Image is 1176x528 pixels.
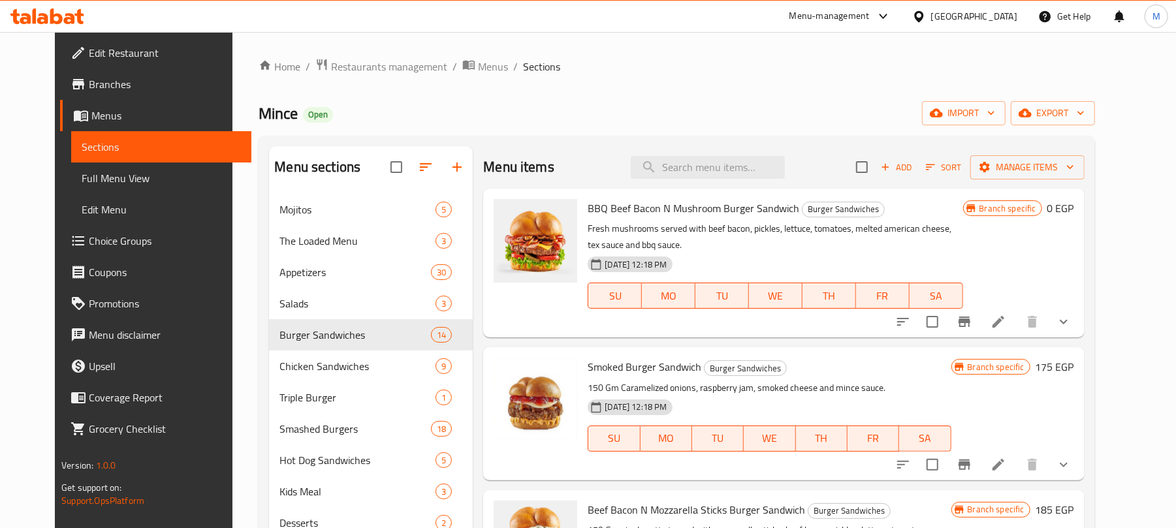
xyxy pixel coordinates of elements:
span: 14 [432,329,451,341]
div: Smashed Burgers18 [269,413,473,444]
span: 5 [436,204,451,216]
span: Edit Menu [82,202,241,217]
button: delete [1017,449,1048,480]
a: Support.OpsPlatform [61,492,144,509]
svg: Show Choices [1056,457,1072,473]
span: 30 [432,266,451,279]
span: Burger Sandwiches [808,503,890,518]
span: Menus [478,59,508,74]
span: SU [594,429,635,448]
span: Upsell [89,358,241,374]
span: Add [879,160,914,175]
span: 3 [436,235,451,247]
span: Mince [259,99,298,128]
span: TH [808,287,851,305]
a: Grocery Checklist [60,413,251,444]
span: Select section [848,153,876,181]
div: Chicken Sandwiches9 [269,350,473,382]
span: Appetizers [279,264,431,280]
span: Branch specific [974,202,1041,215]
h6: 185 EGP [1036,501,1074,519]
a: Sections [71,131,251,163]
p: 150 Gm Caramelized onions, raspberry jam, smoked cheese and mince sauce. [588,380,951,396]
button: Add section [441,151,473,183]
div: Burger Sandwiches14 [269,319,473,350]
span: Branches [89,76,241,92]
span: Restaurants management [331,59,447,74]
button: TH [803,283,856,309]
div: Burger Sandwiches [802,202,885,217]
button: Manage items [970,155,1085,179]
div: Appetizers30 [269,256,473,288]
img: BBQ Beef Bacon N Mushroom Burger Sandwich [494,199,577,283]
span: Get support on: [61,479,121,496]
button: FR [848,426,899,452]
button: delete [1017,306,1048,337]
span: SA [904,429,946,448]
a: Full Menu View [71,163,251,194]
span: Select to update [919,308,946,335]
button: WE [744,426,795,452]
button: SA [910,283,963,309]
nav: breadcrumb [259,58,1094,75]
span: WE [754,287,797,305]
span: Choice Groups [89,233,241,249]
span: Manage items [981,159,1074,176]
button: SU [588,283,642,309]
h2: Menu sections [274,157,360,177]
div: items [436,202,452,217]
span: Promotions [89,296,241,311]
span: 9 [436,360,451,373]
span: Sort items [917,157,970,178]
span: The Loaded Menu [279,233,436,249]
a: Edit Menu [71,194,251,225]
button: Add [876,157,917,178]
h2: Menu items [483,157,554,177]
span: Sort [926,160,962,175]
div: Kids Meal [279,484,436,499]
span: Add item [876,157,917,178]
span: Triple Burger [279,390,436,405]
span: Select all sections [383,153,410,181]
p: Fresh mushrooms served with beef bacon, pickles, lettuce, tomatoes, melted american cheese, tex s... [588,221,962,253]
h6: 0 EGP [1047,199,1074,217]
button: show more [1048,449,1079,480]
span: Version: [61,457,93,474]
a: Coverage Report [60,382,251,413]
span: Burger Sandwiches [279,327,431,343]
span: Grocery Checklist [89,421,241,437]
div: [GEOGRAPHIC_DATA] [931,9,1017,23]
button: import [922,101,1006,125]
span: WE [749,429,790,448]
span: Edit Restaurant [89,45,241,61]
span: Select to update [919,451,946,478]
img: Smoked Burger Sandwich [494,358,577,441]
button: TH [796,426,848,452]
span: 18 [432,423,451,435]
a: Upsell [60,350,251,382]
div: Mojitos [279,202,436,217]
div: Mojitos5 [269,194,473,225]
div: Kids Meal3 [269,476,473,507]
a: Coupons [60,256,251,288]
span: TU [697,429,739,448]
div: Burger Sandwiches [704,360,787,376]
div: Salads3 [269,288,473,319]
span: Sections [523,59,560,74]
a: Menus [462,58,508,75]
button: show more [1048,306,1079,337]
span: BBQ Beef Bacon N Mushroom Burger Sandwich [588,198,799,218]
span: Branch specific [962,361,1030,373]
button: SA [899,426,951,452]
div: items [436,390,452,405]
span: FR [861,287,904,305]
button: sort-choices [887,449,919,480]
span: Coupons [89,264,241,280]
span: TH [801,429,842,448]
span: Open [303,109,333,120]
span: Menus [91,108,241,123]
button: WE [749,283,803,309]
span: Full Menu View [82,170,241,186]
button: Sort [923,157,965,178]
a: Choice Groups [60,225,251,256]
